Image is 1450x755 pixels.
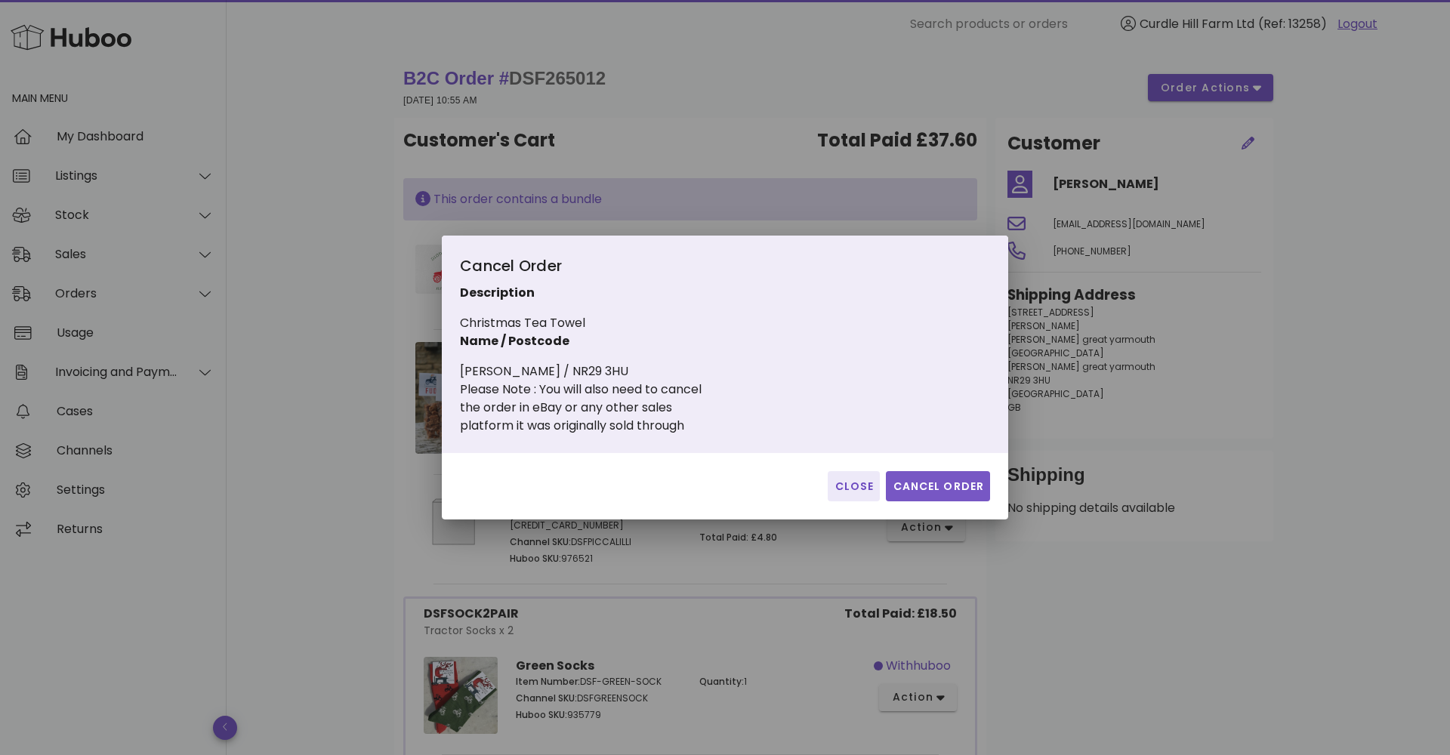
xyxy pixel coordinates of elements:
p: Name / Postcode [460,332,799,350]
span: Close [834,479,874,495]
div: Cancel Order [460,254,799,284]
div: Christmas Tea Towel [PERSON_NAME] / NR29 3HU [460,254,799,435]
div: Please Note : You will also need to cancel the order in eBay or any other sales platform it was o... [460,381,799,435]
button: Cancel Order [886,471,990,501]
p: Description [460,284,799,302]
button: Close [828,471,880,501]
span: Cancel Order [892,479,984,495]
